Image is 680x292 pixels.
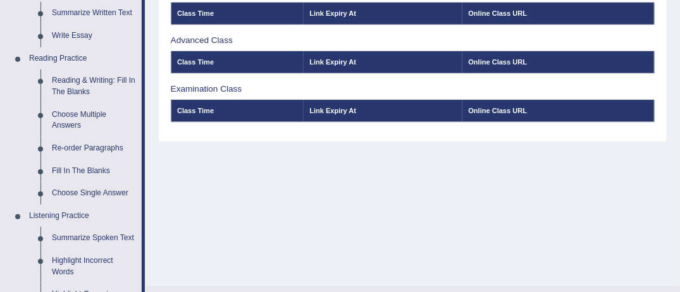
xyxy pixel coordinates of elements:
a: Fill In The Blanks [46,160,142,183]
a: Choose Single Answer [46,182,142,205]
a: Highlight Incorrect Words [46,250,142,283]
a: Write Essay [46,25,142,47]
th: Link Expiry At [304,51,462,73]
th: Online Class URL [462,51,655,73]
th: Class Time [171,51,304,73]
a: Reading & Writing: Fill In The Blanks [46,70,142,103]
th: Class Time [171,100,304,122]
a: Summarize Written Text [46,2,142,25]
a: Summarize Spoken Text [46,227,142,250]
th: Link Expiry At [304,3,462,25]
th: Link Expiry At [304,100,462,122]
a: Re-order Paragraphs [46,137,142,160]
a: Choose Multiple Answers [46,104,142,137]
th: Online Class URL [462,3,655,25]
th: Online Class URL [462,100,655,122]
th: Class Time [171,3,304,25]
a: Reading Practice [23,47,142,70]
a: Listening Practice [23,205,142,228]
h3: Advanced Class [171,36,655,46]
h3: Examination Class [171,85,655,94]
